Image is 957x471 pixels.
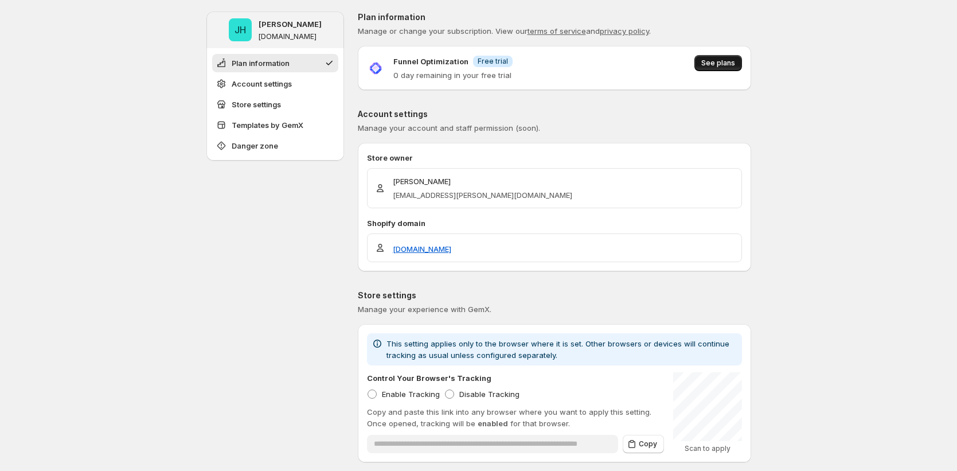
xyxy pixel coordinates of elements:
[232,78,292,89] span: Account settings
[600,26,649,36] a: privacy policy
[232,99,281,110] span: Store settings
[459,390,519,399] span: Disable Tracking
[212,75,338,93] button: Account settings
[358,123,540,133] span: Manage your account and staff permission (soon).
[358,108,751,120] p: Account settings
[367,217,742,229] p: Shopify domain
[358,26,651,36] span: Manage or change your subscription. View our and .
[358,290,751,301] p: Store settings
[701,59,735,68] span: See plans
[212,137,338,155] button: Danger zone
[694,55,742,71] button: See plans
[232,119,303,131] span: Templates by GemX
[393,56,468,67] p: Funnel Optimization
[212,116,338,134] button: Templates by GemX
[232,57,290,69] span: Plan information
[212,54,338,72] button: Plan information
[358,305,491,314] span: Manage your experience with GemX.
[367,372,491,384] p: Control Your Browser's Tracking
[478,57,508,66] span: Free trial
[393,243,451,255] a: [DOMAIN_NAME]
[393,176,572,187] p: [PERSON_NAME]
[478,419,508,428] span: enabled
[639,439,657,449] span: Copy
[623,435,664,453] button: Copy
[393,69,513,81] p: 0 day remaining in your free trial
[229,18,252,41] span: Jena Hoang
[232,140,278,151] span: Danger zone
[259,18,322,30] p: [PERSON_NAME]
[528,26,586,36] a: terms of service
[673,444,742,453] p: Scan to apply
[367,406,664,429] p: Copy and paste this link into any browser where you want to apply this setting. Once opened, trac...
[393,189,572,201] p: [EMAIL_ADDRESS][PERSON_NAME][DOMAIN_NAME]
[382,390,440,399] span: Enable Tracking
[212,95,338,114] button: Store settings
[358,11,751,23] p: Plan information
[367,152,742,164] p: Store owner
[386,339,729,360] span: This setting applies only to the browser where it is set. Other browsers or devices will continue...
[259,32,317,41] p: [DOMAIN_NAME]
[235,24,246,36] text: JH
[367,60,384,77] img: Funnel Optimization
